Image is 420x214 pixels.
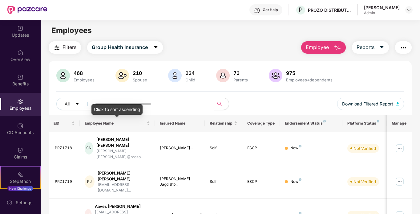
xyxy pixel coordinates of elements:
div: 210 [131,70,148,76]
div: New [290,179,301,185]
img: svg+xml;base64,PHN2ZyBpZD0iRW1wbG95ZWVzIiB4bWxucz0iaHR0cDovL3d3dy53My5vcmcvMjAwMC9zdmciIHdpZHRoPS... [17,98,23,105]
div: [PERSON_NAME]... [160,145,200,151]
div: ESCP [247,179,275,185]
div: Spouse [131,77,148,82]
img: svg+xml;base64,PHN2ZyB4bWxucz0iaHR0cDovL3d3dy53My5vcmcvMjAwMC9zdmciIHhtbG5zOnhsaW5rPSJodHRwOi8vd3... [269,69,282,82]
div: Not Verified [353,145,376,151]
img: New Pazcare Logo [7,6,47,14]
img: svg+xml;base64,PHN2ZyBpZD0iRHJvcGRvd24tMzJ4MzIiIHhtbG5zPSJodHRwOi8vd3d3LnczLm9yZy8yMDAwL3N2ZyIgd2... [406,7,411,12]
img: svg+xml;base64,PHN2ZyB4bWxucz0iaHR0cDovL3d3dy53My5vcmcvMjAwMC9zdmciIHdpZHRoPSI4IiBoZWlnaHQ9IjgiIH... [299,145,301,147]
div: Admin [364,10,400,15]
img: svg+xml;base64,PHN2ZyB4bWxucz0iaHR0cDovL3d3dy53My5vcmcvMjAwMC9zdmciIHhtbG5zOnhsaW5rPSJodHRwOi8vd3... [216,69,230,82]
img: svg+xml;base64,PHN2ZyBpZD0iSGVscC0zMngzMiIgeG1sbnM9Imh0dHA6Ly93d3cudzMub3JnLzIwMDAvc3ZnIiB3aWR0aD... [254,7,260,14]
th: EID [49,115,80,132]
div: Employees [72,77,96,82]
span: Group Health Insurance [92,43,148,51]
div: New Challenge [7,186,33,191]
img: svg+xml;base64,PHN2ZyB4bWxucz0iaHR0cDovL3d3dy53My5vcmcvMjAwMC9zdmciIHhtbG5zOnhsaW5rPSJodHRwOi8vd3... [56,69,70,82]
div: [PERSON_NAME] [PERSON_NAME] [98,170,150,182]
div: 73 [232,70,249,76]
img: svg+xml;base64,PHN2ZyB4bWxucz0iaHR0cDovL3d3dy53My5vcmcvMjAwMC9zdmciIHdpZHRoPSI4IiBoZWlnaHQ9IjgiIH... [299,178,301,181]
span: caret-down [153,45,158,50]
div: 468 [72,70,96,76]
div: Not Verified [353,179,376,185]
button: Group Health Insurancecaret-down [87,41,163,54]
img: svg+xml;base64,PHN2ZyBpZD0iSG9tZSIgeG1sbnM9Imh0dHA6Ly93d3cudzMub3JnLzIwMDAvc3ZnIiB3aWR0aD0iMjAiIG... [17,50,23,56]
img: svg+xml;base64,PHN2ZyBpZD0iQ0RfQWNjb3VudHMiIGRhdGEtbmFtZT0iQ0QgQWNjb3VudHMiIHhtbG5zPSJodHRwOi8vd3... [17,123,23,129]
div: 975 [285,70,334,76]
img: svg+xml;base64,PHN2ZyB4bWxucz0iaHR0cDovL3d3dy53My5vcmcvMjAwMC9zdmciIHhtbG5zOnhsaW5rPSJodHRwOi8vd3... [168,69,182,82]
button: search [214,98,229,110]
th: Coverage Type [242,115,280,132]
button: Filters [49,41,81,54]
div: Platform Status [347,121,381,126]
div: Employees+dependents [285,77,334,82]
th: Insured Name [155,115,205,132]
div: Child [184,77,196,82]
img: svg+xml;base64,PHN2ZyB4bWxucz0iaHR0cDovL3d3dy53My5vcmcvMjAwMC9zdmciIHhtbG5zOnhsaW5rPSJodHRwOi8vd3... [115,69,129,82]
div: PRZ1719 [55,179,75,185]
img: svg+xml;base64,PHN2ZyB4bWxucz0iaHR0cDovL3d3dy53My5vcmcvMjAwMC9zdmciIHdpZHRoPSI4IiBoZWlnaHQ9IjgiIH... [377,120,379,122]
div: 224 [184,70,196,76]
img: manageButton [395,177,405,187]
span: Employees [51,26,92,35]
div: RJ [85,175,94,188]
div: [PERSON_NAME] [364,5,400,10]
img: svg+xml;base64,PHN2ZyB4bWxucz0iaHR0cDovL3d3dy53My5vcmcvMjAwMC9zdmciIHdpZHRoPSIyNCIgaGVpZ2h0PSIyNC... [400,44,407,51]
div: Stepathon [1,178,40,184]
img: svg+xml;base64,PHN2ZyB4bWxucz0iaHR0cDovL3d3dy53My5vcmcvMjAwMC9zdmciIHdpZHRoPSIyMSIgaGVpZ2h0PSIyMC... [17,171,23,178]
img: svg+xml;base64,PHN2ZyB4bWxucz0iaHR0cDovL3d3dy53My5vcmcvMjAwMC9zdmciIHdpZHRoPSI4IiBoZWlnaHQ9IjgiIH... [323,120,326,122]
th: Relationship [205,115,242,132]
span: All [65,101,70,107]
button: Allcaret-down [56,98,94,110]
span: Download Filtered Report [342,101,393,107]
th: Employee Name [80,115,155,132]
img: svg+xml;base64,PHN2ZyBpZD0iVXBkYXRlZCIgeG1sbnM9Imh0dHA6Ly93d3cudzMub3JnLzIwMDAvc3ZnIiB3aWR0aD0iMj... [17,25,23,31]
img: svg+xml;base64,PHN2ZyB4bWxucz0iaHR0cDovL3d3dy53My5vcmcvMjAwMC9zdmciIHhtbG5zOnhsaW5rPSJodHRwOi8vd3... [396,102,399,105]
div: [PERSON_NAME] [PERSON_NAME] [96,137,150,148]
span: Filters [63,43,76,51]
span: Employee Name [85,121,145,126]
div: Settings [14,200,34,206]
div: [EMAIL_ADDRESS][DOMAIN_NAME]... [98,182,150,194]
div: Aaves [PERSON_NAME] [95,204,150,209]
span: caret-down [379,45,384,50]
div: Parents [232,77,249,82]
span: P [299,6,303,14]
span: Relationship [210,121,233,126]
img: svg+xml;base64,PHN2ZyB4bWxucz0iaHR0cDovL3d3dy53My5vcmcvMjAwMC9zdmciIHdpZHRoPSIyNCIgaGVpZ2h0PSIyNC... [53,44,61,51]
span: search [214,101,226,106]
div: PRZ1718 [55,145,75,151]
div: [PERSON_NAME] Jagdishb... [160,176,200,188]
span: Reports [357,43,374,51]
button: Download Filtered Report [337,98,404,110]
button: Employee [301,41,346,54]
div: ESCP [247,145,275,151]
span: caret-down [75,102,79,107]
button: Reportscaret-down [352,41,389,54]
div: Get Help [263,7,278,12]
div: [PERSON_NAME].[PERSON_NAME]@prozo... [96,148,150,160]
div: SN [85,142,93,154]
img: manageButton [395,143,405,153]
span: Employee [306,43,329,51]
div: Self [210,179,237,185]
span: EID [54,121,71,126]
div: Endorsement Status [285,121,337,126]
img: svg+xml;base64,PHN2ZyB4bWxucz0iaHR0cDovL3d3dy53My5vcmcvMjAwMC9zdmciIHhtbG5zOnhsaW5rPSJodHRwOi8vd3... [334,44,341,51]
img: svg+xml;base64,PHN2ZyBpZD0iQmVuZWZpdHMiIHhtbG5zPSJodHRwOi8vd3d3LnczLm9yZy8yMDAwL3N2ZyIgd2lkdGg9Ij... [17,74,23,80]
div: Self [210,145,237,151]
div: Click to sort ascending [91,104,143,115]
img: svg+xml;base64,PHN2ZyBpZD0iU2V0dGluZy0yMHgyMCIgeG1sbnM9Imh0dHA6Ly93d3cudzMub3JnLzIwMDAvc3ZnIiB3aW... [6,200,13,206]
div: New [290,145,301,151]
div: PROZO DISTRIBUTION PRIVATE LIMITED [308,7,351,13]
img: svg+xml;base64,PHN2ZyBpZD0iQ2xhaW0iIHhtbG5zPSJodHRwOi8vd3d3LnczLm9yZy8yMDAwL3N2ZyIgd2lkdGg9IjIwIi... [17,147,23,153]
th: Manage [387,115,412,132]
